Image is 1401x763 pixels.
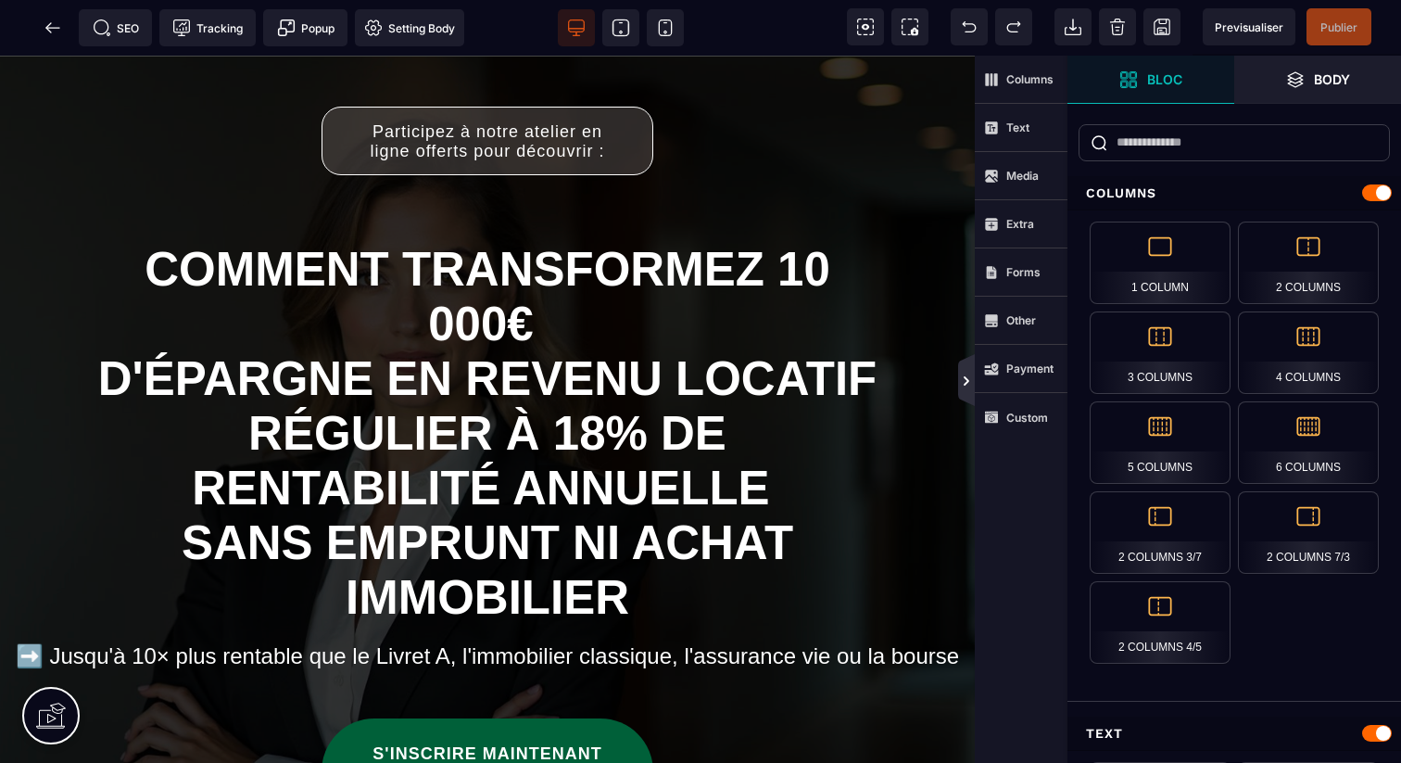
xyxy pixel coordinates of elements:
span: Setting Body [364,19,455,37]
span: Preview [1203,8,1295,45]
div: Text [1067,717,1401,751]
div: 5 Columns [1090,401,1231,484]
span: View components [847,8,884,45]
span: Previsualiser [1215,20,1283,34]
div: 2 Columns 3/7 [1090,491,1231,574]
div: 1 Column [1090,222,1231,304]
h1: COMMENT TRANSFORMEZ 10 000€ D'ÉPARGNE EN REVENU LOCATIF RÉGULIER À 18% DE RENTABILITÉ ANNUELLE SA... [95,177,880,579]
span: Publier [1320,20,1357,34]
strong: Other [1006,313,1036,327]
span: Popup [277,19,334,37]
div: 6 Columns [1238,401,1379,484]
strong: Payment [1006,362,1054,375]
span: Tracking [172,19,243,37]
strong: Extra [1006,217,1034,231]
strong: Media [1006,169,1039,183]
strong: Text [1006,121,1029,134]
span: Screenshot [891,8,928,45]
span: Open Layer Manager [1234,56,1401,104]
div: Columns [1067,176,1401,210]
div: 2 Columns 4/5 [1090,581,1231,664]
strong: Forms [1006,265,1041,279]
div: 2 Columns 7/3 [1238,491,1379,574]
div: 3 Columns [1090,312,1231,394]
span: SEO [93,19,139,37]
span: Open Blocks [1067,56,1234,104]
button: Participez à notre atelier en ligne offerts pour découvrir : [322,51,653,120]
h2: ➡️ Jusqu'à 10× plus rentable que le Livret A, l'immobilier classique, l'assurance vie ou la bourse [14,579,961,623]
strong: Columns [1006,72,1054,86]
strong: Body [1314,72,1350,86]
div: 4 Columns [1238,312,1379,394]
strong: Bloc [1147,72,1182,86]
strong: Custom [1006,411,1048,425]
div: 2 Columns [1238,222,1379,304]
